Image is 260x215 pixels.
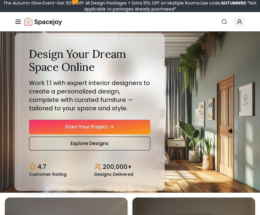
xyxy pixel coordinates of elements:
a: Start Your Project [29,120,150,134]
a: Spacejoy [24,16,62,28]
p: Work 1:1 with expert interior designers to create a personalized design, complete with curated fu... [29,79,150,112]
small: Customer Rating [29,172,67,176]
img: Spacejoy Logo [24,16,62,28]
p: 200,000+ [103,163,132,171]
small: Designs Delivered [94,172,133,176]
h1: Design Your Dream Space Online [29,48,150,74]
div: Design stats [29,158,150,176]
nav: Global [15,12,245,31]
p: 4.7 [37,163,46,171]
a: Explore Designs [29,137,150,150]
